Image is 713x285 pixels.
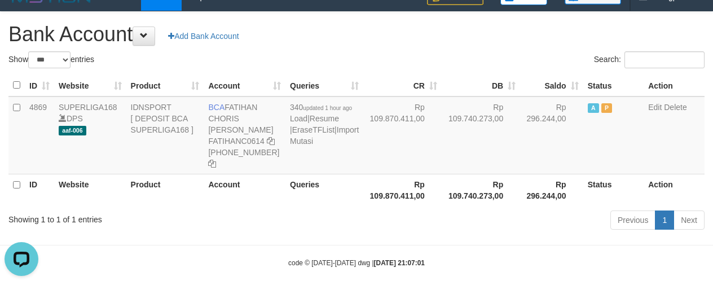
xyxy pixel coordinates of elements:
a: EraseTFList [292,125,335,134]
th: Website [54,174,126,206]
th: Website: activate to sort column ascending [54,74,126,97]
a: Next [674,211,705,230]
a: Copy 4062281727 to clipboard [208,159,216,168]
label: Show entries [8,51,94,68]
td: FATIHAN CHORIS [PERSON_NAME] [PHONE_NUMBER] [204,97,285,174]
span: Active [588,103,599,113]
th: Account: activate to sort column ascending [204,74,285,97]
th: Rp 109.740.273,00 [442,174,520,206]
th: DB: activate to sort column ascending [442,74,520,97]
th: ID: activate to sort column ascending [25,74,54,97]
td: DPS [54,97,126,174]
td: IDNSPORT [ DEPOSIT BCA SUPERLIGA168 ] [126,97,204,174]
button: Open LiveChat chat widget [5,5,38,38]
a: FATIHANC0614 [208,137,264,146]
input: Search: [624,51,705,68]
th: Rp 296.244,00 [520,174,583,206]
a: SUPERLIGA168 [59,103,117,112]
th: ID [25,174,54,206]
th: Saldo: activate to sort column ascending [520,74,583,97]
th: Action [644,174,705,206]
th: Product [126,174,204,206]
a: Previous [610,211,655,230]
div: Showing 1 to 1 of 1 entries [8,209,289,225]
a: Resume [310,114,339,123]
a: Load [290,114,307,123]
span: aaf-006 [59,126,86,135]
label: Search: [594,51,705,68]
td: Rp 296.244,00 [520,97,583,174]
span: updated 1 hour ago [303,105,352,111]
select: Showentries [28,51,71,68]
th: Action [644,74,705,97]
th: Queries [285,174,363,206]
td: Rp 109.870.411,00 [363,97,441,174]
th: Rp 109.870.411,00 [363,174,441,206]
a: Import Mutasi [290,125,359,146]
td: Rp 109.740.273,00 [442,97,520,174]
th: Status [583,74,644,97]
th: CR: activate to sort column ascending [363,74,441,97]
span: 340 [290,103,352,112]
th: Queries: activate to sort column ascending [285,74,363,97]
h1: Bank Account [8,23,705,46]
span: BCA [208,103,225,112]
th: Account [204,174,285,206]
th: Product: activate to sort column ascending [126,74,204,97]
span: | | | [290,103,359,146]
strong: [DATE] 21:07:01 [374,259,425,267]
a: 1 [655,211,674,230]
th: Status [583,174,644,206]
span: Paused [601,103,613,113]
a: Delete [664,103,686,112]
td: 4869 [25,97,54,174]
a: Copy FATIHANC0614 to clipboard [267,137,275,146]
a: Add Bank Account [161,27,246,46]
small: code © [DATE]-[DATE] dwg | [288,259,425,267]
a: Edit [648,103,662,112]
